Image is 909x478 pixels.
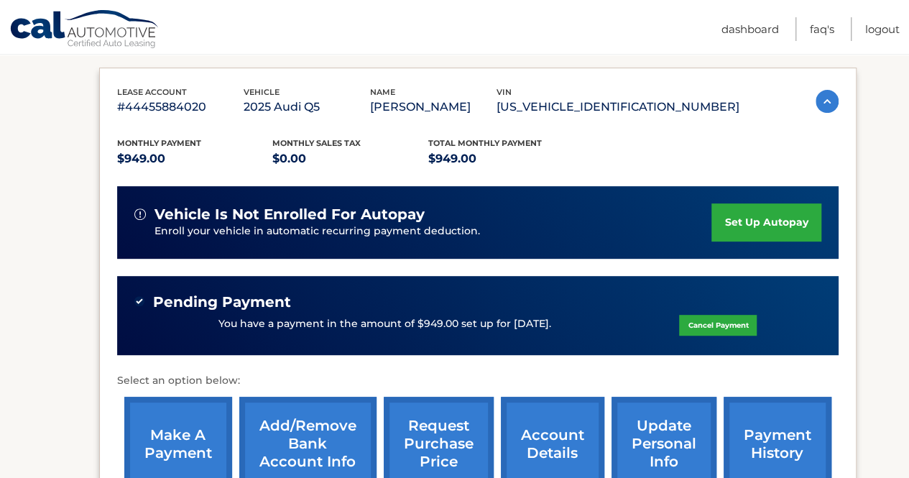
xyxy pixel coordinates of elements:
[154,206,425,224] span: vehicle is not enrolled for autopay
[810,17,834,41] a: FAQ's
[153,293,291,311] span: Pending Payment
[244,97,370,117] p: 2025 Audi Q5
[272,149,428,169] p: $0.00
[244,87,280,97] span: vehicle
[117,149,273,169] p: $949.00
[9,9,160,51] a: Cal Automotive
[370,97,497,117] p: [PERSON_NAME]
[117,138,201,148] span: Monthly Payment
[370,87,395,97] span: name
[428,149,584,169] p: $949.00
[679,315,757,336] a: Cancel Payment
[497,87,512,97] span: vin
[134,208,146,220] img: alert-white.svg
[117,372,839,390] p: Select an option below:
[218,316,551,332] p: You have a payment in the amount of $949.00 set up for [DATE].
[816,90,839,113] img: accordion-active.svg
[711,203,821,242] a: set up autopay
[117,97,244,117] p: #44455884020
[117,87,187,97] span: lease account
[134,296,144,306] img: check-green.svg
[721,17,779,41] a: Dashboard
[272,138,361,148] span: Monthly sales Tax
[428,138,542,148] span: Total Monthly Payment
[154,224,712,239] p: Enroll your vehicle in automatic recurring payment deduction.
[865,17,900,41] a: Logout
[497,97,739,117] p: [US_VEHICLE_IDENTIFICATION_NUMBER]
